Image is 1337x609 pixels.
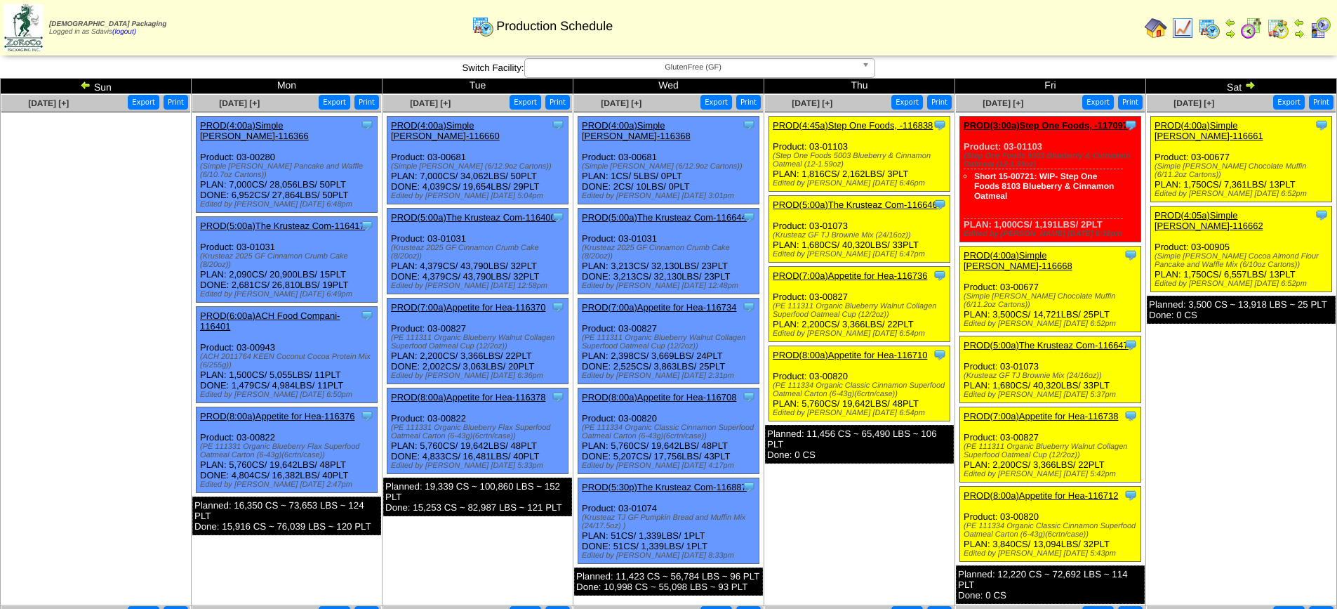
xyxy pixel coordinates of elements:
[964,250,1072,271] a: PROD(4:00a)Simple [PERSON_NAME]-116668
[197,307,378,403] div: Product: 03-00943 PLAN: 1,500CS / 5,055LBS / 11PLT DONE: 1,479CS / 4,984LBS / 11PLT
[387,388,568,474] div: Product: 03-00822 PLAN: 5,760CS / 19,642LBS / 48PLT DONE: 4,833CS / 16,481LBS / 40PLT
[927,95,952,110] button: Print
[960,117,1141,242] div: Product: 03-01103 PLAN: 1,000CS / 1,191LBS / 2PLT
[391,120,500,141] a: PROD(4:00a)Simple [PERSON_NAME]-116660
[773,302,950,319] div: (PE 111311 Organic Blueberry Walnut Collagen Superfood Oatmeal Cup (12/2oz))
[891,95,923,110] button: Export
[1309,17,1331,39] img: calendarcustomer.gif
[551,210,565,224] img: Tooltip
[200,353,377,369] div: (ACH 2011764 KEEN Coconut Cocoa Protein Mix (6/255g))
[112,28,136,36] a: (logout)
[1124,409,1138,423] img: Tooltip
[773,179,950,188] div: Edited by [PERSON_NAME] [DATE] 6:46pm
[582,424,759,440] div: (PE 111334 Organic Classic Cinnamon Superfood Oatmeal Carton (6-43g)(6crtn/case))
[200,120,309,141] a: PROD(4:00a)Simple [PERSON_NAME]-116366
[582,192,759,200] div: Edited by [PERSON_NAME] [DATE] 3:01pm
[1244,79,1256,91] img: arrowright.gif
[964,340,1129,351] a: PROD(5:00a)The Krusteaz Com-116647
[383,478,572,516] div: Planned: 19,339 CS ~ 100,860 LBS ~ 152 PLT Done: 15,253 CS ~ 82,987 LBS ~ 121 PLT
[545,95,570,110] button: Print
[582,162,759,171] div: (Simple [PERSON_NAME] (6/12.9oz Cartons))
[1173,98,1214,108] a: [DATE] [+]
[933,268,947,282] img: Tooltip
[964,292,1140,309] div: (Simple [PERSON_NAME] Chocolate Muffin (6/11.2oz Cartons))
[933,348,947,362] img: Tooltip
[765,425,954,464] div: Planned: 11,456 CS ~ 65,490 LBS ~ 106 PLT Done: 0 CS
[1155,162,1331,179] div: (Simple [PERSON_NAME] Chocolate Muffin (6/11.2oz Cartons))
[383,79,573,94] td: Tue
[391,334,568,351] div: (PE 111311 Organic Blueberry Walnut Collagen Superfood Oatmeal Cup (12/2oz))
[964,490,1118,501] a: PROD(8:00a)Appetite for Hea-116712
[773,329,950,338] div: Edited by [PERSON_NAME] [DATE] 6:54pm
[1293,28,1305,39] img: arrowright.gif
[974,171,1114,201] a: Short 15-00721: WIP- Step One Foods 8103 Blueberry & Cinnamon Oatmeal
[742,118,756,132] img: Tooltip
[200,162,377,179] div: (Simple [PERSON_NAME] Pancake and Waffle (6/10.7oz Cartons))
[1082,95,1114,110] button: Export
[582,461,759,470] div: Edited by [PERSON_NAME] [DATE] 4:17pm
[551,118,565,132] img: Tooltip
[360,308,374,322] img: Tooltip
[964,549,1140,558] div: Edited by [PERSON_NAME] [DATE] 5:43pm
[200,252,377,269] div: (Krusteaz 2025 GF Cinnamon Crumb Cake (8/20oz))
[582,212,747,223] a: PROD(5:00a)The Krusteaz Com-116644
[773,381,950,398] div: (PE 111334 Organic Classic Cinnamon Superfood Oatmeal Carton (6-43g)(6crtn/case))
[792,98,832,108] a: [DATE] [+]
[496,19,613,34] span: Production Schedule
[200,290,377,299] div: Edited by [PERSON_NAME] [DATE] 6:49pm
[200,443,377,459] div: (PE 111331 Organic Blueberry Flax Superfood Oatmeal Carton (6-43g)(6crtn/case))
[1225,28,1236,39] img: arrowright.gif
[360,118,374,132] img: Tooltip
[769,346,950,421] div: Product: 03-00820 PLAN: 5,760CS / 19,642LBS / 48PLT
[769,196,950,263] div: Product: 03-01073 PLAN: 1,680CS / 40,320LBS / 33PLT
[360,409,374,423] img: Tooltip
[960,336,1141,403] div: Product: 03-01073 PLAN: 1,680CS / 40,320LBS / 33PLT
[742,210,756,224] img: Tooltip
[582,551,759,560] div: Edited by [PERSON_NAME] [DATE] 8:33pm
[742,480,756,494] img: Tooltip
[1151,207,1332,292] div: Product: 03-00905 PLAN: 1,750CS / 6,557LBS / 13PLT
[391,461,568,470] div: Edited by [PERSON_NAME] [DATE] 5:33pm
[510,95,541,110] button: Export
[1124,338,1138,352] img: Tooltip
[197,217,378,303] div: Product: 03-01031 PLAN: 2,090CS / 20,900LBS / 15PLT DONE: 2,681CS / 26,810LBS / 19PLT
[391,212,556,223] a: PROD(5:00a)The Krusteaz Com-116400
[200,480,377,489] div: Edited by [PERSON_NAME] [DATE] 2:47pm
[582,513,759,530] div: (Krusteaz TJ GF Pumpkin Bread and Muffin Mix (24/17.5oz) )
[200,310,340,332] a: PROD(6:00a)ACH Food Compani-116401
[387,299,568,384] div: Product: 03-00827 PLAN: 2,200CS / 3,366LBS / 22PLT DONE: 2,002CS / 3,063LBS / 20PLT
[551,300,565,314] img: Tooltip
[582,372,759,380] div: Edited by [PERSON_NAME] [DATE] 2:31pm
[964,443,1140,459] div: (PE 111311 Organic Blueberry Walnut Collagen Superfood Oatmeal Cup (12/2oz))
[391,302,545,313] a: PROD(7:00a)Appetite for Hea-116370
[573,79,764,94] td: Wed
[955,79,1146,94] td: Fri
[582,282,759,290] div: Edited by [PERSON_NAME] [DATE] 12:48pm
[964,120,1128,131] a: PROD(3:00a)Step One Foods, -117097
[1,79,192,94] td: Sun
[1198,17,1220,39] img: calendarprod.gif
[391,424,568,440] div: (PE 111331 Organic Blueberry Flax Superfood Oatmeal Carton (6-43g)(6crtn/case))
[582,244,759,261] div: (Krusteaz 2025 GF Cinnamon Crumb Cake (8/20oz))
[360,218,374,233] img: Tooltip
[1155,252,1331,269] div: (Simple [PERSON_NAME] Cocoa Almond Flour Pancake and Waffle Mix (6/10oz Cartons))
[192,497,381,535] div: Planned: 16,350 CS ~ 73,653 LBS ~ 124 PLT Done: 15,916 CS ~ 76,039 LBS ~ 120 PLT
[4,4,43,51] img: zoroco-logo-small.webp
[319,95,350,110] button: Export
[200,391,377,399] div: Edited by [PERSON_NAME] [DATE] 6:50pm
[1155,120,1263,141] a: PROD(4:00a)Simple [PERSON_NAME]-116661
[769,267,950,342] div: Product: 03-00827 PLAN: 2,200CS / 3,366LBS / 22PLT
[964,470,1140,478] div: Edited by [PERSON_NAME] [DATE] 5:42pm
[387,209,568,294] div: Product: 03-01031 PLAN: 4,379CS / 43,790LBS / 32PLT DONE: 4,379CS / 43,790LBS / 32PLT
[1147,296,1336,324] div: Planned: 3,500 CS ~ 13,918 LBS ~ 25 PLT Done: 0 CS
[964,391,1140,399] div: Edited by [PERSON_NAME] [DATE] 5:37pm
[1240,17,1263,39] img: calendarblend.gif
[773,120,933,131] a: PROD(4:45a)Step One Foods, -116838
[49,20,166,36] span: Logged in as Sdavis
[1118,95,1143,110] button: Print
[578,388,759,474] div: Product: 03-00820 PLAN: 5,760CS / 19,642LBS / 48PLT DONE: 5,207CS / 17,756LBS / 43PLT
[964,320,1140,328] div: Edited by [PERSON_NAME] [DATE] 6:52pm
[219,98,260,108] span: [DATE] [+]
[197,407,378,493] div: Product: 03-00822 PLAN: 5,760CS / 19,642LBS / 48PLT DONE: 4,804CS / 16,382LBS / 40PLT
[773,409,950,417] div: Edited by [PERSON_NAME] [DATE] 6:54pm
